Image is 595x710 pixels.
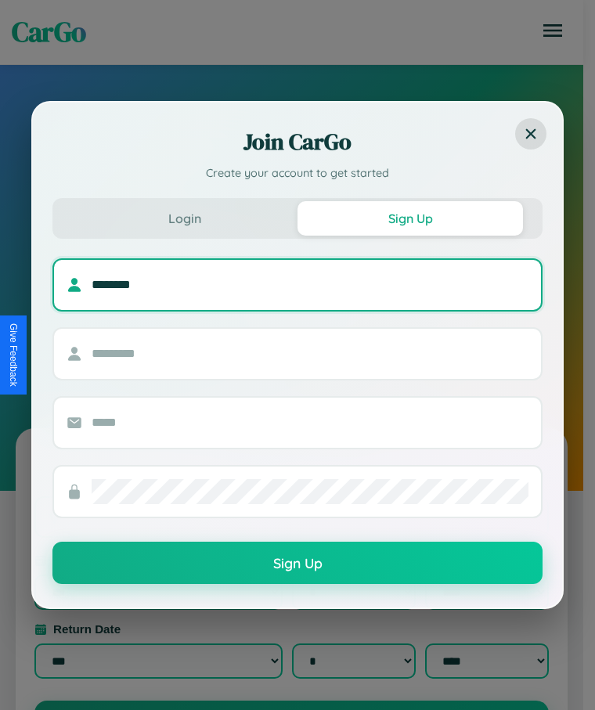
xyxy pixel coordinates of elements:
button: Sign Up [297,201,523,236]
p: Create your account to get started [52,165,543,182]
button: Sign Up [52,542,543,584]
div: Give Feedback [8,323,19,387]
button: Login [72,201,297,236]
h2: Join CarGo [52,126,543,157]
